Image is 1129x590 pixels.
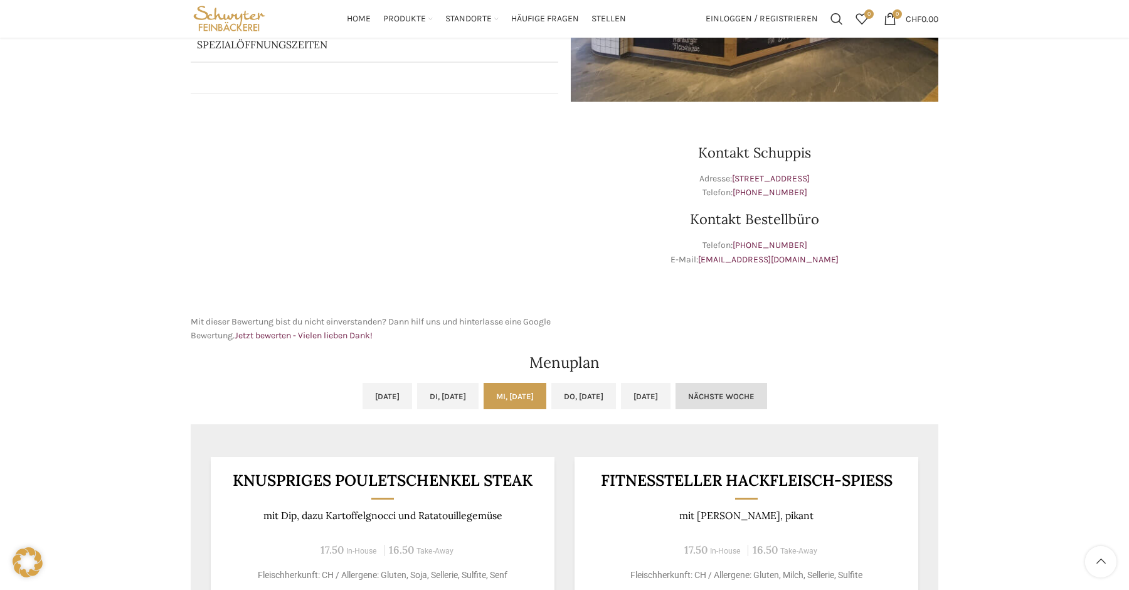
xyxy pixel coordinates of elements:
span: Home [347,13,371,25]
span: 17.50 [684,543,708,557]
a: 0 CHF0.00 [877,6,945,31]
h3: Fitnessteller Hackfleisch-Spiess [590,473,903,488]
span: 0 [864,9,874,19]
a: Home [347,6,371,31]
a: [DATE] [621,383,671,409]
a: Einloggen / Registrieren [699,6,824,31]
h3: Knuspriges Pouletschenkel steak [226,473,539,488]
a: [STREET_ADDRESS] [732,173,810,184]
a: Mi, [DATE] [484,383,546,409]
a: 0 [849,6,874,31]
span: 17.50 [321,543,344,557]
span: Einloggen / Registrieren [706,14,818,23]
span: Take-Away [416,547,453,555]
span: CHF [906,13,921,24]
span: 0 [893,9,902,19]
p: Telefon: E-Mail: [571,239,938,267]
h3: Kontakt Schuppis [571,146,938,159]
a: Do, [DATE] [551,383,616,409]
a: [PHONE_NUMBER] [733,240,807,250]
p: Fleischherkunft: CH / Allergene: Gluten, Soja, Sellerie, Sulfite, Senf [226,569,539,582]
h3: Kontakt Bestellbüro [571,212,938,226]
div: Main navigation [274,6,699,31]
a: Nächste Woche [676,383,767,409]
a: [DATE] [363,383,412,409]
a: Suchen [824,6,849,31]
div: Meine Wunschliste [849,6,874,31]
a: Häufige Fragen [511,6,579,31]
a: Di, [DATE] [417,383,479,409]
p: Mit dieser Bewertung bist du nicht einverstanden? Dann hilf uns und hinterlasse eine Google Bewer... [191,315,558,343]
h2: Menuplan [191,355,938,370]
p: Spezialöffnungszeiten [197,38,491,51]
span: In-House [710,547,741,555]
span: Häufige Fragen [511,13,579,25]
a: [PHONE_NUMBER] [733,187,807,198]
a: Site logo [191,13,268,23]
p: Adresse: Telefon: [571,172,938,200]
p: Fleischherkunft: CH / Allergene: Gluten, Milch, Sellerie, Sulfite [590,569,903,582]
span: Stellen [591,13,626,25]
span: In-House [346,547,377,555]
span: Standorte [445,13,492,25]
bdi: 0.00 [906,13,938,24]
a: Stellen [591,6,626,31]
iframe: schwyter schuppis [191,114,558,303]
a: [EMAIL_ADDRESS][DOMAIN_NAME] [698,254,839,265]
a: Jetzt bewerten - Vielen lieben Dank! [235,330,373,341]
a: Standorte [445,6,499,31]
span: Take-Away [780,547,817,555]
p: mit [PERSON_NAME], pikant [590,510,903,522]
span: Produkte [383,13,426,25]
a: Scroll to top button [1085,546,1116,577]
span: 16.50 [753,543,778,557]
p: mit Dip, dazu Kartoffelgnocci und Ratatouillegemüse [226,510,539,522]
span: 16.50 [389,543,414,557]
a: Produkte [383,6,433,31]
